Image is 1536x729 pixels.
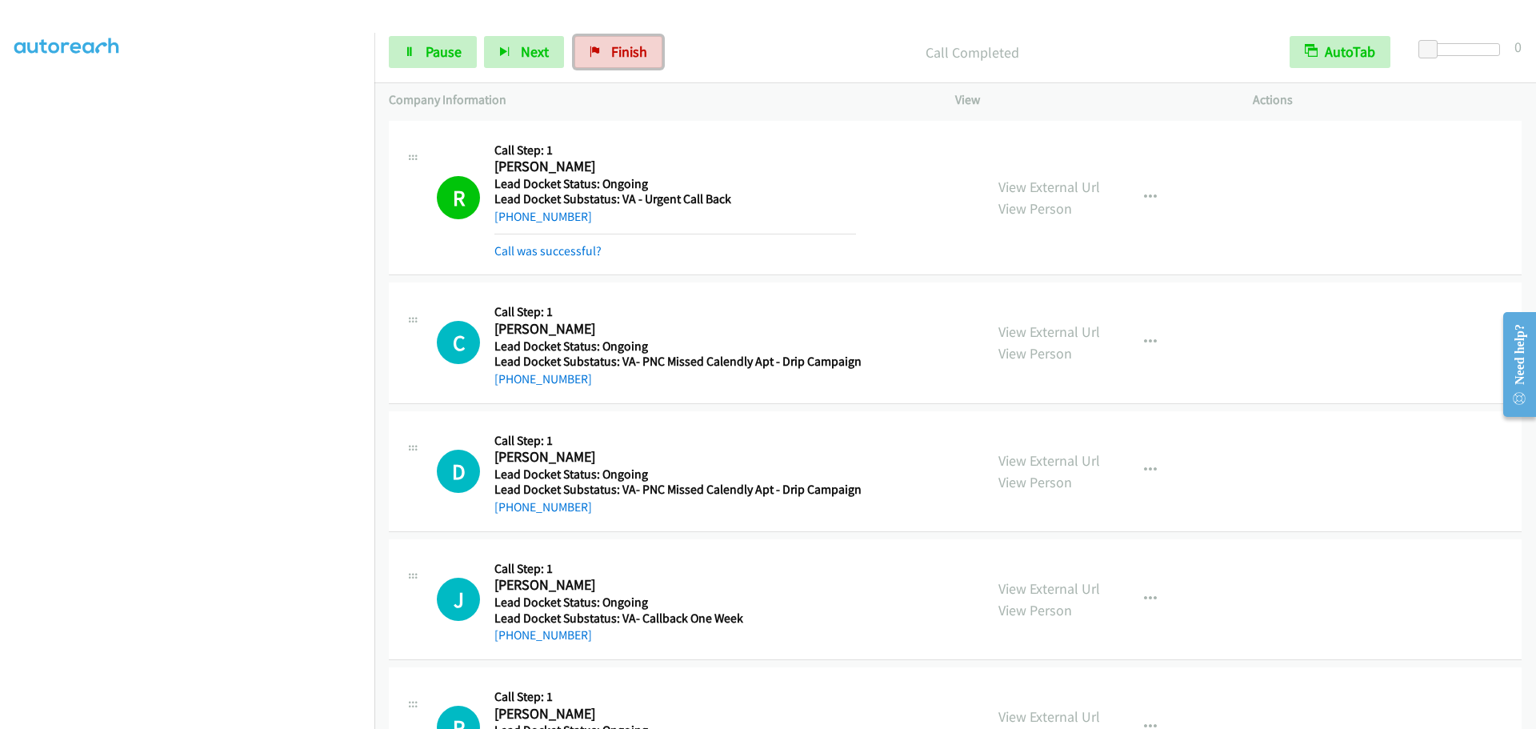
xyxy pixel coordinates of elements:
iframe: Resource Center [1490,301,1536,428]
a: [PHONE_NUMBER] [494,499,592,515]
h5: Lead Docket Status: Ongoing [494,338,862,354]
a: View Person [998,344,1072,362]
p: Call Completed [684,42,1261,63]
h1: R [437,176,480,219]
a: View Person [998,199,1072,218]
div: 0 [1514,36,1522,58]
h1: C [437,321,480,364]
p: Company Information [389,90,926,110]
h2: [PERSON_NAME] [494,320,856,338]
a: Call was successful? [494,243,602,258]
h5: Call Step: 1 [494,433,862,449]
h1: D [437,450,480,493]
h5: Lead Docket Substatus: VA - Urgent Call Back [494,191,856,207]
p: View [955,90,1224,110]
button: Next [484,36,564,68]
div: The call is yet to be attempted [437,450,480,493]
a: [PHONE_NUMBER] [494,627,592,643]
a: View External Url [998,707,1100,726]
a: View External Url [998,451,1100,470]
p: Actions [1253,90,1522,110]
span: Next [521,42,549,61]
a: [PHONE_NUMBER] [494,371,592,387]
h5: Call Step: 1 [494,142,856,158]
div: Delay between calls (in seconds) [1426,43,1500,56]
h1: J [437,578,480,621]
a: View External Url [998,322,1100,341]
a: View External Url [998,178,1100,196]
a: View External Url [998,579,1100,598]
div: The call is yet to be attempted [437,578,480,621]
a: View Person [998,473,1072,491]
div: The call is yet to be attempted [437,321,480,364]
span: Finish [611,42,647,61]
h2: [PERSON_NAME] [494,705,856,723]
a: View Person [998,601,1072,619]
h5: Lead Docket Status: Ongoing [494,595,856,611]
h5: Call Step: 1 [494,561,856,577]
h5: Lead Docket Substatus: VA- PNC Missed Calendly Apt - Drip Campaign [494,354,862,370]
h5: Lead Docket Status: Ongoing [494,176,856,192]
h2: [PERSON_NAME] [494,158,856,176]
span: Pause [426,42,462,61]
h2: [PERSON_NAME] [494,448,856,467]
h5: Lead Docket Status: Ongoing [494,467,862,483]
a: Pause [389,36,477,68]
a: Finish [574,36,662,68]
button: AutoTab [1290,36,1390,68]
h5: Lead Docket Substatus: VA- PNC Missed Calendly Apt - Drip Campaign [494,482,862,498]
h2: [PERSON_NAME] [494,576,856,595]
a: [PHONE_NUMBER] [494,209,592,224]
h5: Lead Docket Substatus: VA- Callback One Week [494,611,856,627]
h5: Call Step: 1 [494,304,862,320]
h5: Call Step: 1 [494,689,856,705]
